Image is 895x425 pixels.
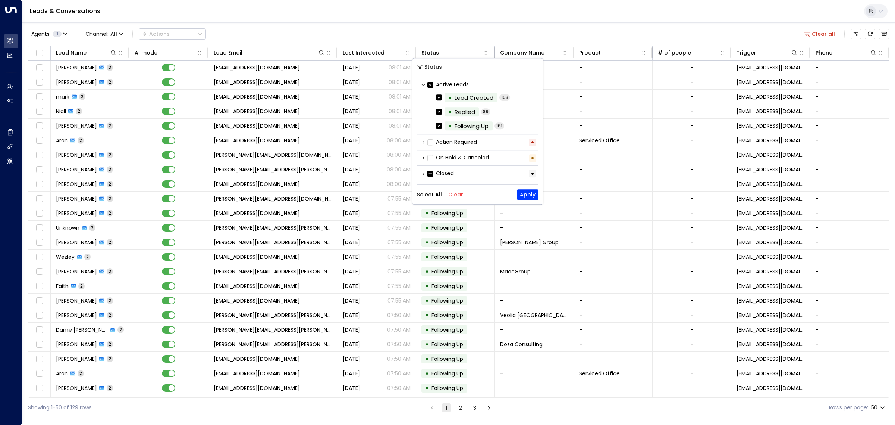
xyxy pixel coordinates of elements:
div: • [425,323,429,336]
span: David Allen [56,239,97,246]
span: All [110,31,117,37]
span: Mace Group [500,239,559,246]
div: Lead Name [56,48,117,57]
span: Toggle select row [35,165,44,174]
div: Product [579,48,601,57]
div: - [690,122,693,130]
span: Refresh [865,29,875,39]
span: MaceGroup [500,268,531,275]
p: 08:00 AM [387,151,411,159]
span: noreply@notifications.hubspot.com [737,210,804,217]
div: Following Up [455,122,489,130]
div: • [529,170,536,177]
td: - [810,264,889,279]
div: Lead Created [455,93,493,102]
span: 2 [78,137,84,143]
span: faithcook@winkworth.co.uk [214,282,300,290]
div: - [690,224,693,232]
span: noreply@notifications.hubspot.com [737,64,804,71]
div: Trigger [737,48,756,57]
span: Sep 29, 2025 [343,64,360,71]
span: beverley.parlour@sheridanmaine.com [214,122,300,130]
span: Sep 29, 2025 [343,253,360,261]
span: noreply@notifications.hubspot.com [737,326,804,334]
span: Agents [31,31,50,37]
div: - [690,151,693,159]
span: Pascal Hauret [56,195,97,202]
span: patrickmays@curoconstruction.com [214,210,300,217]
div: - [690,239,693,246]
div: Status [421,48,483,57]
span: Sep 29, 2025 [343,326,360,334]
span: Following Up [431,253,463,261]
span: Status [424,63,442,71]
div: # of people [658,48,719,57]
td: - [574,294,653,308]
td: - [495,366,574,381]
span: Sep 29, 2025 [343,282,360,290]
p: 07:55 AM [387,282,411,290]
span: noreply@notifications.hubspot.com [737,297,804,304]
p: 07:50 AM [387,341,411,348]
td: - [574,352,653,366]
span: Toggle select row [35,92,44,102]
div: Replied [455,108,475,116]
span: Beverley Parlour [56,122,97,130]
span: Laurence Martin [56,166,97,173]
span: Sep 29, 2025 [343,224,360,232]
span: 161 [494,122,504,129]
td: - [495,279,574,293]
span: Following Up [431,224,463,232]
span: 2 [76,108,82,114]
div: Lead Name [56,48,87,57]
label: Closed [427,170,454,177]
label: Rows per page: [829,404,868,412]
span: noreply@notifications.hubspot.com [737,93,804,100]
div: Status [421,48,439,57]
span: Toggle select row [35,121,44,131]
span: noreply@notifications.hubspot.com [737,195,804,202]
p: 08:00 AM [387,137,411,144]
button: Select All [417,192,442,198]
div: - [690,195,693,202]
p: 07:55 AM [387,253,411,261]
div: • [529,154,536,162]
button: Archived Leads [879,29,889,39]
td: - [810,162,889,177]
div: Last Interacted [343,48,404,57]
span: Aran [56,137,68,144]
p: 07:55 AM [387,239,411,246]
span: 2 [107,79,113,85]
td: - [574,308,653,322]
td: - [810,206,889,220]
span: Toggle select row [35,325,44,335]
span: Following Up [431,210,463,217]
span: Sep 29, 2025 [343,311,360,319]
span: Toggle select row [35,296,44,305]
span: 2 [89,224,95,231]
div: - [690,93,693,100]
td: - [810,381,889,395]
p: 08:01 AM [389,78,411,86]
span: 2 [117,326,124,333]
div: - [690,166,693,173]
div: - [690,253,693,261]
span: Toggle select row [35,107,44,116]
span: Toggle select row [35,151,44,160]
span: Davendra [56,268,97,275]
span: Sep 29, 2025 [343,122,360,130]
span: Sep 29, 2025 [343,166,360,173]
span: 2 [107,64,113,71]
td: - [495,250,574,264]
span: Will Bartleet [56,78,97,86]
div: Product [579,48,640,57]
div: Trigger [737,48,798,57]
span: 2 [107,152,113,158]
span: anamaria.zaharia@veolia.co.uk [214,311,332,319]
span: michael.silverstone@doza.consulting [214,341,332,348]
button: page 1 [442,403,451,412]
p: 07:55 AM [387,210,411,217]
span: 89 [481,108,490,115]
div: • [448,91,452,104]
div: - [690,311,693,319]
